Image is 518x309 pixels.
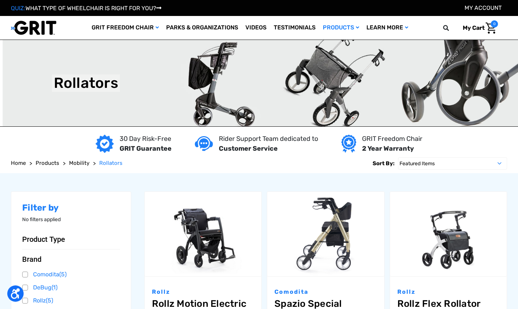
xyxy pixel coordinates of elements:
button: Brand [22,255,120,264]
p: Comodita [274,288,377,296]
span: (5) [46,297,53,304]
h2: Filter by [22,203,120,213]
p: Rollz [397,288,499,296]
span: (1) [52,284,57,291]
a: Rollz Motion Electric 2.0 - Rollator and Wheelchair,$3,990.00 [145,192,261,276]
span: Product Type [22,235,65,244]
span: My Cart [463,24,485,31]
span: QUIZ: [11,5,25,12]
a: Videos [242,16,270,40]
a: Account [465,4,502,11]
p: Rollz [152,288,254,296]
img: Cart [486,23,496,34]
span: 0 [491,20,498,28]
a: Mobility [69,159,89,167]
strong: GRIT Guarantee [120,145,172,153]
span: (5) [59,271,67,278]
a: Products [319,16,363,40]
strong: Customer Service [219,145,278,153]
img: GRIT All-Terrain Wheelchair and Mobility Equipment [11,20,56,35]
a: Comodita(5) [22,269,120,280]
a: Rollz(5) [22,295,120,306]
span: Mobility [69,160,89,166]
a: Learn More [363,16,412,40]
span: Home [11,160,26,166]
a: Parks & Organizations [162,16,242,40]
a: Testimonials [270,16,319,40]
a: GRIT Freedom Chair [88,16,162,40]
img: Rollz Motion Electric 2.0 - Rollator and Wheelchair [145,192,261,276]
p: 30 Day Risk-Free [120,134,172,144]
a: Home [11,159,26,167]
img: GRIT Guarantee [96,135,114,153]
a: DeBug(1) [22,282,120,293]
p: GRIT Freedom Chair [362,134,422,144]
p: No filters applied [22,216,120,223]
img: Spazio Special Rollator (20" Seat) by Comodita [267,192,384,276]
strong: 2 Year Warranty [362,145,414,153]
span: Rollators [99,160,123,166]
a: Rollz Flex Rollator,$719.00 [390,192,507,276]
span: Products [36,160,59,166]
a: Spazio Special Rollator (20" Seat) by Comodita,$490.00 [267,192,384,276]
button: Product Type [22,235,120,244]
img: Year warranty [341,135,356,153]
label: Sort By: [373,157,394,170]
img: Rollz Flex Rollator [390,192,507,276]
p: Rider Support Team dedicated to [219,134,318,144]
input: Search [446,20,457,36]
iframe: Tidio Chat [481,262,515,296]
a: Rollators [99,159,123,167]
span: Brand [22,255,41,264]
a: Products [36,159,59,167]
a: Cart with 0 items [457,20,498,36]
a: QUIZ:WHAT TYPE OF WHEELCHAIR IS RIGHT FOR YOU? [11,5,161,12]
h1: Rollators [54,74,118,92]
img: Customer service [195,136,213,151]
